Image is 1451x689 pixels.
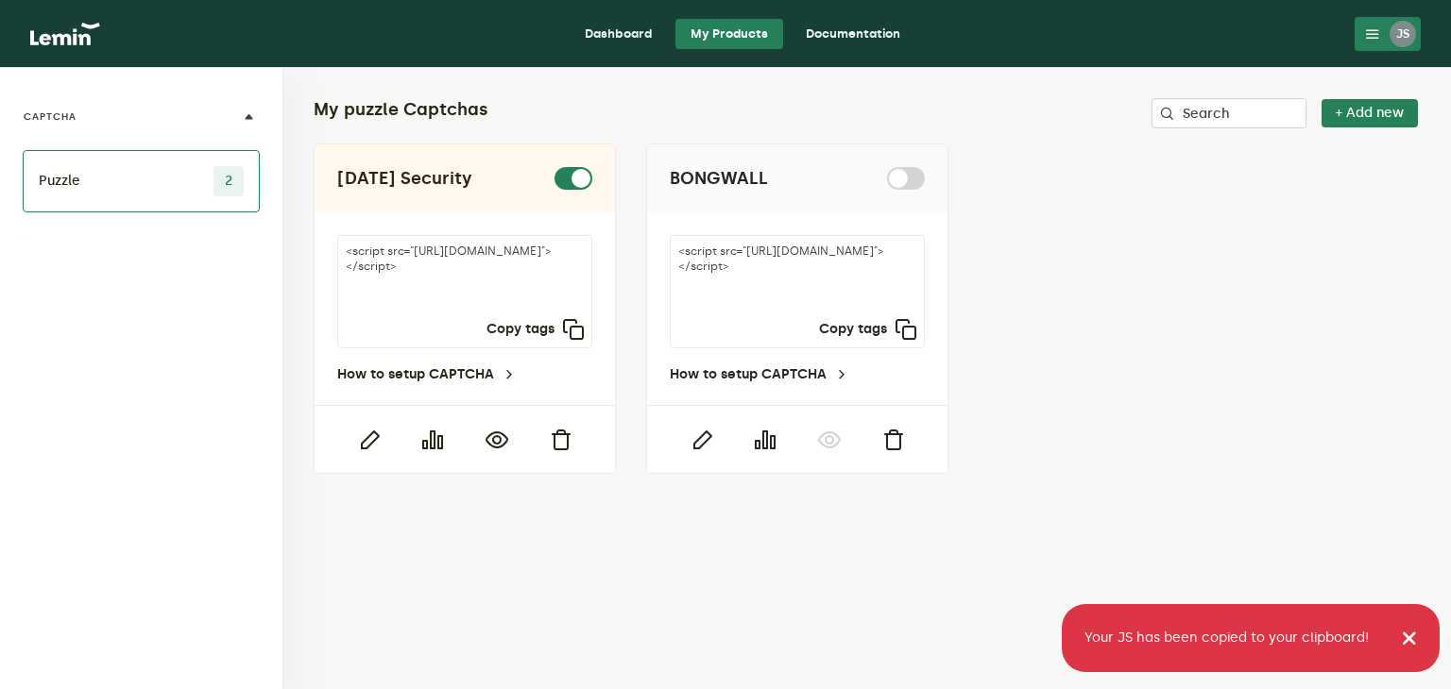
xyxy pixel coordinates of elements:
span: 2 [213,166,244,196]
h2: [DATE] Security [337,167,472,190]
h2: BONGWALL [670,167,768,190]
button: Copy tags [487,318,585,341]
div: JS [1390,21,1416,47]
a: How to setup CAPTCHA [337,367,517,382]
li: Puzzle [23,150,260,212]
a: My Products [675,19,783,49]
a: How to setup CAPTCHA [670,367,849,382]
button: JS [1355,17,1421,51]
h2: My puzzle Captchas [314,98,488,121]
img: logo [30,23,100,45]
button: Copy tags [819,318,917,341]
a: Documentation [791,19,915,49]
button: + Add new [1322,99,1418,127]
input: Search [1152,98,1306,128]
label: CAPTCHA [24,109,77,125]
button: CAPTCHA [23,83,260,151]
div: Your JS has been copied to your clipboard! [1084,630,1369,646]
a: Dashboard [570,19,668,49]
